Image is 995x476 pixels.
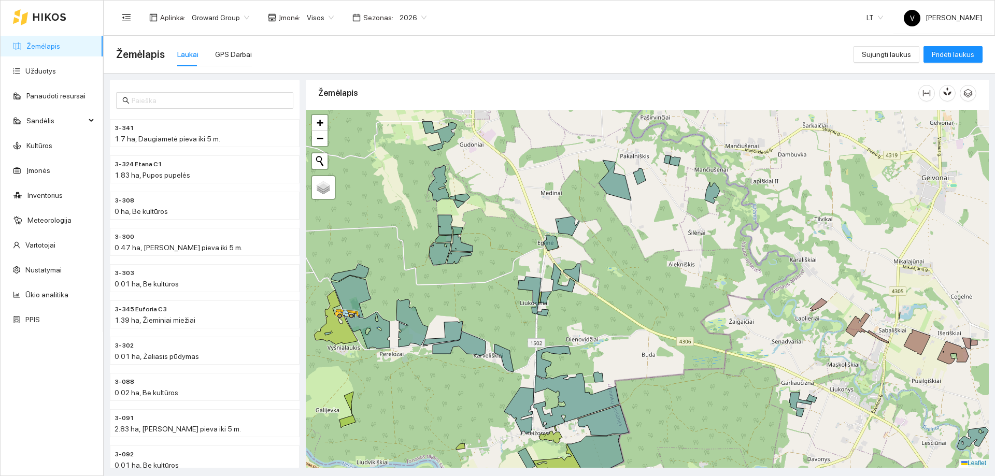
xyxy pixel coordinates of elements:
[318,78,918,108] div: Žemėlapis
[862,49,911,60] span: Sujungti laukus
[115,413,134,423] span: 3-091
[115,243,243,252] span: 0.47 ha, [PERSON_NAME] pieva iki 5 m.
[115,341,134,351] span: 3-302
[317,132,323,145] span: −
[25,266,62,274] a: Nustatymai
[854,46,919,63] button: Sujungti laukus
[115,377,134,387] span: 3-088
[115,171,190,179] span: 1.83 ha, Pupos pupelės
[312,153,328,169] button: Initiate a new search
[115,135,220,143] span: 1.7 ha, Daugiametė pieva iki 5 m.
[160,12,186,23] span: Aplinka :
[279,12,301,23] span: Įmonė :
[904,13,982,22] span: [PERSON_NAME]
[26,42,60,50] a: Žemėlapis
[26,92,86,100] a: Panaudoti resursai
[400,10,427,25] span: 2026
[26,110,86,131] span: Sandėlis
[25,291,68,299] a: Ūkio analitika
[115,388,178,397] span: 0.02 ha, Be kultūros
[115,305,167,314] span: 3-345 Euforia C3
[932,49,974,60] span: Pridėti laukus
[312,131,328,146] a: Zoom out
[115,207,168,215] span: 0 ha, Be kultūros
[132,95,287,106] input: Paieška
[27,216,72,224] a: Meteorologija
[923,50,983,59] a: Pridėti laukus
[25,67,56,75] a: Užduotys
[115,450,134,459] span: 3-092
[122,97,130,104] span: search
[115,196,134,206] span: 3-308
[352,13,361,22] span: calendar
[307,10,334,25] span: Visos
[317,116,323,129] span: +
[115,160,162,169] span: 3-324 Etana C1
[115,268,134,278] span: 3-303
[26,166,50,175] a: Įmonės
[122,13,131,22] span: menu-fold
[115,123,134,133] span: 3-341
[116,7,137,28] button: menu-fold
[115,232,134,242] span: 3-300
[215,49,252,60] div: GPS Darbai
[115,461,179,469] span: 0.01 ha, Be kultūros
[918,85,935,102] button: column-width
[116,46,165,63] span: Žemėlapis
[854,50,919,59] a: Sujungti laukus
[961,459,986,467] a: Leaflet
[27,191,63,199] a: Inventorius
[923,46,983,63] button: Pridėti laukus
[268,13,276,22] span: shop
[25,315,40,324] a: PPIS
[25,241,55,249] a: Vartotojai
[115,280,179,288] span: 0.01 ha, Be kultūros
[312,115,328,131] a: Zoom in
[115,316,195,324] span: 1.39 ha, Žieminiai miežiai
[26,141,52,150] a: Kultūros
[919,89,934,97] span: column-width
[115,425,241,433] span: 2.83 ha, [PERSON_NAME] pieva iki 5 m.
[149,13,158,22] span: layout
[192,10,249,25] span: Groward Group
[910,10,915,26] span: V
[866,10,883,25] span: LT
[312,176,335,199] a: Layers
[363,12,393,23] span: Sezonas :
[115,352,199,360] span: 0.01 ha, Žaliasis pūdymas
[177,49,198,60] div: Laukai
